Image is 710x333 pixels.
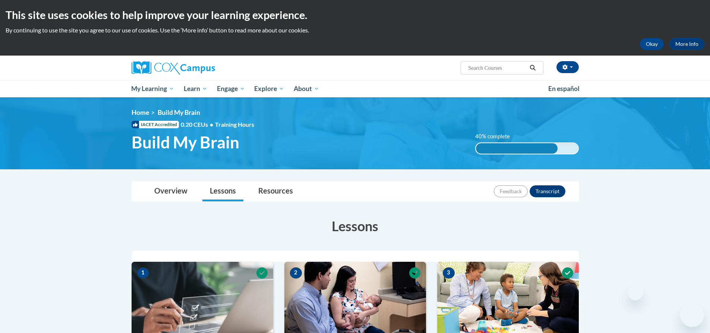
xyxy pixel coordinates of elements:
span: Explore [254,84,284,93]
a: My Learning [127,80,179,97]
span: Training Hours [215,121,254,128]
a: Resources [251,182,300,201]
span: 1 [137,267,149,279]
img: Cox Campus [132,61,215,75]
span: Build My Brain [132,132,239,152]
span: • [210,121,213,128]
button: Account Settings [556,61,579,73]
iframe: Button to launch messaging window [680,303,704,327]
span: 2 [290,267,302,279]
span: Build My Brain [158,109,200,116]
span: My Learning [131,84,174,93]
div: Main menu [120,80,590,97]
iframe: Close message [628,285,643,300]
span: Engage [217,84,245,93]
button: Search [527,63,538,72]
span: 0.20 CEUs [181,120,215,129]
a: More Info [669,38,704,50]
span: IACET Accredited [132,121,179,128]
a: En español [543,81,584,97]
a: About [289,80,324,97]
div: 80% [476,143,558,154]
a: Lessons [202,182,243,201]
span: About [294,84,319,93]
h3: Lessons [132,217,579,235]
button: Okay [640,38,664,50]
span: Learn [184,84,207,93]
p: By continuing to use the site you agree to our use of cookies. Use the ‘More info’ button to read... [6,26,704,34]
h2: This site uses cookies to help improve your learning experience. [6,7,704,22]
label: 40% complete [475,132,518,141]
a: Cox Campus [132,61,273,75]
a: Home [132,109,149,116]
span: 3 [443,267,455,279]
a: Explore [249,80,289,97]
button: Feedback [494,185,528,197]
a: Engage [212,80,250,97]
a: Learn [179,80,212,97]
span: En español [548,85,580,92]
a: Overview [147,182,195,201]
button: Transcript [530,185,565,197]
input: Search Courses [467,63,527,72]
